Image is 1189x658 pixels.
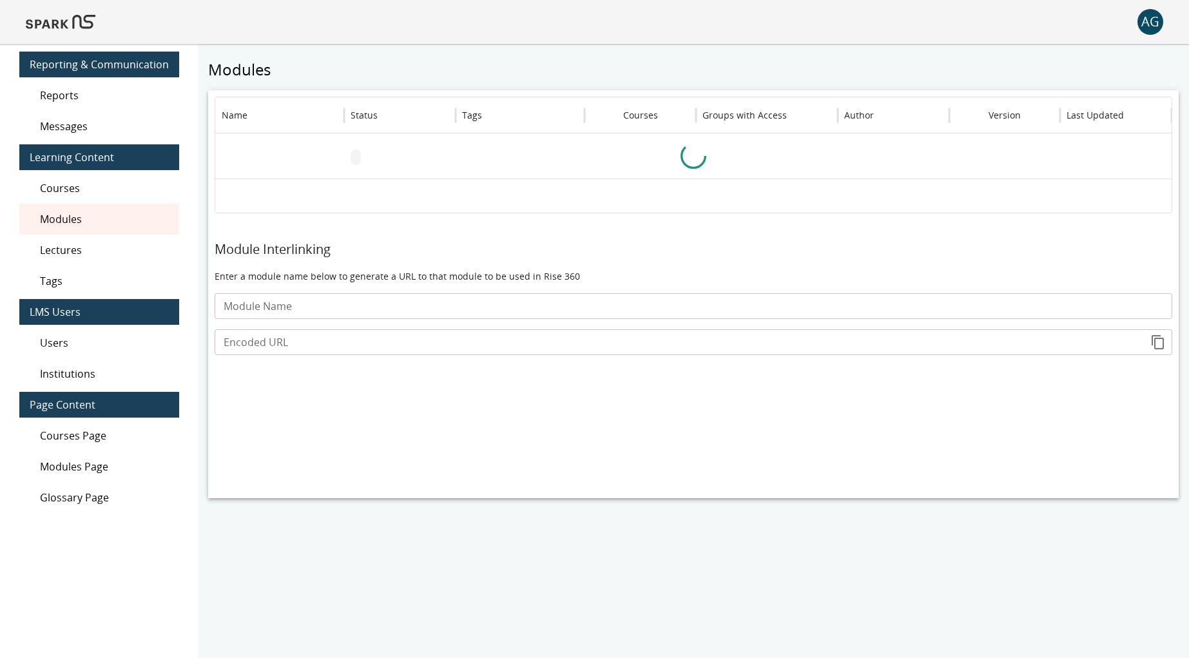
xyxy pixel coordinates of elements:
button: account of current user [1137,9,1163,35]
h6: Groups with Access [702,108,787,122]
h6: Module Interlinking [215,239,1172,260]
nav: main [19,44,179,518]
div: Reporting & Communication [19,52,179,77]
span: Lectures [40,242,169,258]
div: Lectures [19,235,179,266]
div: Courses [623,109,658,121]
div: Courses Page [19,420,179,451]
p: Enter a module name below to generate a URL to that module to be used in Rise 360 [215,270,1172,283]
div: Institutions [19,358,179,389]
div: Author [844,109,874,121]
button: copy to clipboard [1145,329,1171,355]
div: Messages [19,111,179,142]
img: Logo of SPARK at Stanford [26,6,95,37]
span: Reporting & Communication [30,57,169,72]
div: Glossary Page [19,482,179,513]
span: Modules Page [40,459,169,474]
div: Users [19,327,179,358]
div: Modules [19,204,179,235]
span: Users [40,335,169,351]
div: Modules Page [19,451,179,482]
span: Courses Page [40,428,169,443]
h5: Modules [208,59,1179,80]
span: Learning Content [30,150,169,165]
div: AG [1137,9,1163,35]
span: Modules [40,211,169,227]
div: LMS Users [19,299,179,325]
span: Page Content [30,397,169,412]
div: Courses [19,173,179,204]
span: Tags [40,273,169,289]
span: Institutions [40,366,169,382]
span: Glossary Page [40,490,169,505]
div: Name [222,109,247,121]
div: Status [351,109,378,121]
div: Tags [462,109,482,121]
span: LMS Users [30,304,169,320]
span: Reports [40,88,169,103]
span: Courses [40,180,169,196]
div: Version [989,109,1021,121]
h6: Last Updated [1067,108,1124,122]
div: Learning Content [19,144,179,170]
div: Page Content [19,392,179,418]
div: Tags [19,266,179,296]
span: Messages [40,119,169,134]
div: Reports [19,80,179,111]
